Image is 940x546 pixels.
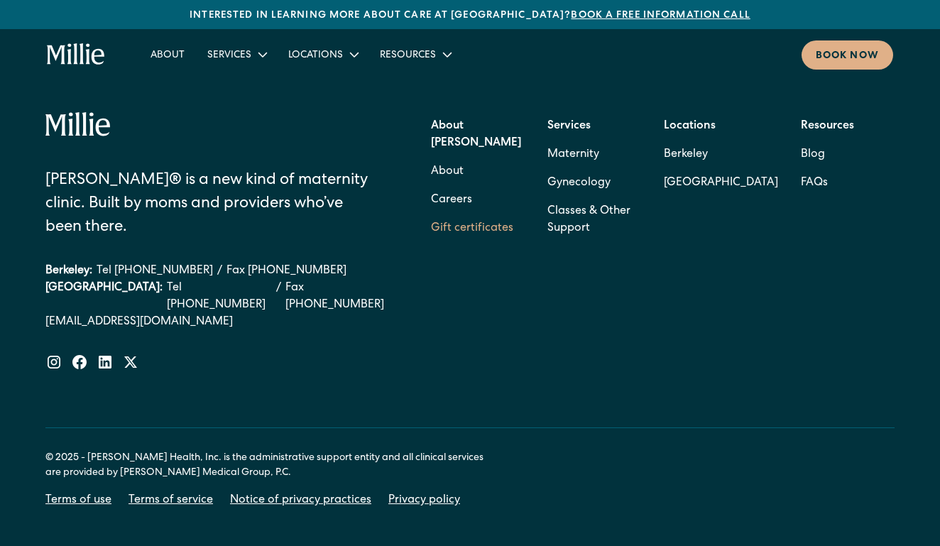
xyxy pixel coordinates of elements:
[196,43,277,66] div: Services
[431,214,513,243] a: Gift certificates
[45,314,393,331] a: [EMAIL_ADDRESS][DOMAIN_NAME]
[276,280,281,314] div: /
[45,263,92,280] div: Berkeley:
[277,43,368,66] div: Locations
[368,43,461,66] div: Resources
[129,492,213,509] a: Terms of service
[547,121,591,132] strong: Services
[802,40,893,70] a: Book now
[97,263,213,280] a: Tel [PHONE_NUMBER]
[664,121,716,132] strong: Locations
[45,492,111,509] a: Terms of use
[285,280,393,314] a: Fax [PHONE_NUMBER]
[207,48,251,63] div: Services
[431,186,472,214] a: Careers
[230,492,371,509] a: Notice of privacy practices
[47,43,105,66] a: home
[431,121,521,149] strong: About [PERSON_NAME]
[167,280,272,314] a: Tel [PHONE_NUMBER]
[571,11,750,21] a: Book a free information call
[45,280,163,314] div: [GEOGRAPHIC_DATA]:
[388,492,460,509] a: Privacy policy
[801,121,854,132] strong: Resources
[45,170,380,240] div: [PERSON_NAME]® is a new kind of maternity clinic. Built by moms and providers who’ve been there.
[226,263,346,280] a: Fax [PHONE_NUMBER]
[816,49,879,64] div: Book now
[664,141,778,169] a: Berkeley
[431,158,464,186] a: About
[547,141,599,169] a: Maternity
[801,169,828,197] a: FAQs
[547,197,641,243] a: Classes & Other Support
[139,43,196,66] a: About
[217,263,222,280] div: /
[664,169,778,197] a: [GEOGRAPHIC_DATA]
[547,169,611,197] a: Gynecology
[288,48,343,63] div: Locations
[45,451,500,481] div: © 2025 - [PERSON_NAME] Health, Inc. is the administrative support entity and all clinical service...
[801,141,825,169] a: Blog
[380,48,436,63] div: Resources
